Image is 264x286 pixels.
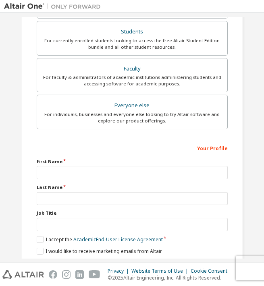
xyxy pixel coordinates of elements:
[37,141,228,154] div: Your Profile
[37,158,228,165] label: First Name
[42,74,222,87] div: For faculty & administrators of academic institutions administering students and accessing softwa...
[37,210,228,216] label: Job Title
[37,236,163,243] label: I accept the
[191,268,232,274] div: Cookie Consent
[75,270,84,279] img: linkedin.svg
[42,37,222,50] div: For currently enrolled students looking to access the free Altair Student Edition bundle and all ...
[108,268,131,274] div: Privacy
[4,2,105,10] img: Altair One
[42,63,222,75] div: Faculty
[37,184,228,191] label: Last Name
[131,268,191,274] div: Website Terms of Use
[62,270,71,279] img: instagram.svg
[2,270,44,279] img: altair_logo.svg
[42,100,222,111] div: Everyone else
[108,274,232,281] p: © 2025 Altair Engineering, Inc. All Rights Reserved.
[37,248,162,255] label: I would like to receive marketing emails from Altair
[42,26,222,37] div: Students
[42,111,222,124] div: For individuals, businesses and everyone else looking to try Altair software and explore our prod...
[49,270,57,279] img: facebook.svg
[89,270,100,279] img: youtube.svg
[73,236,163,243] a: Academic End-User License Agreement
